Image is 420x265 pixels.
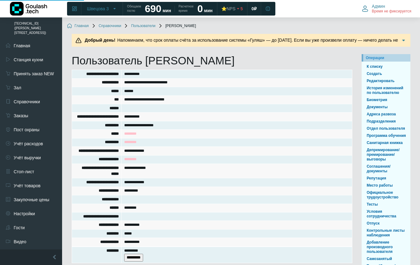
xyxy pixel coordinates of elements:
a: Самозанятый [364,256,408,262]
button: Швецова 3 [83,4,121,14]
a: 0 ₽ [248,3,260,14]
span: мин [204,8,212,13]
span: Админ [372,3,385,9]
a: Официальное трудоустройство [364,190,408,200]
a: К списку [364,64,408,70]
a: Тесты [364,202,408,207]
a: Депремирование/ премирование/ выговоры [364,147,408,162]
span: 0 [251,6,254,12]
span: мин [163,8,171,13]
span: 5 [241,6,243,12]
img: Подробнее [400,37,407,44]
a: Программа обучения [364,133,408,139]
span: Расчетное время [178,4,193,13]
button: Админ Время не фиксируется [358,2,415,15]
a: Редактировать [364,78,408,84]
a: Главная [67,24,89,29]
a: Добавление производного пользователя [364,239,408,255]
a: Справочники [91,24,121,29]
strong: 690 [145,3,161,14]
span: Швецова 3 [87,6,109,12]
div: ⭐ [221,6,236,12]
a: Создать [364,71,408,77]
span: Обещаем гостю [127,4,141,13]
a: Cоглашения/документы [364,164,408,174]
a: История изменений по пользователю [364,85,408,96]
a: Отпуск [364,221,408,226]
img: Логотип компании Goulash.tech [10,2,47,16]
span: [PERSON_NAME] [158,24,196,29]
a: Биометрия [364,97,408,103]
span: NPS [227,6,236,11]
a: Условия сотрудничества [364,209,408,219]
a: Репутация [364,175,408,181]
span: Время не фиксируется [372,9,411,14]
a: Подразделения [364,119,408,124]
img: Предупреждение [75,37,82,44]
h1: Пользователь [PERSON_NAME] [72,54,352,67]
a: Санитарная книжка [364,140,408,146]
a: Обещаем гостю 690 мин Расчетное время 0 мин [123,3,216,14]
div: Операции [366,55,408,61]
a: Отдел пользователя [364,126,408,132]
a: Адреса развоза [364,111,408,117]
a: Место работы [364,183,408,188]
a: Документы [364,104,408,110]
strong: 0 [197,3,203,14]
a: Пользователи [124,24,155,29]
b: Добрый день! [85,38,115,43]
span: ₽ [254,6,257,12]
a: ⭐NPS 5 [218,3,247,14]
span: Напоминаем, что срок оплаты счёта за использование системы «Гуляш» — до [DATE]. Если вы уже произ... [83,38,398,56]
a: Контрольные листы наблюдения [364,228,408,238]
